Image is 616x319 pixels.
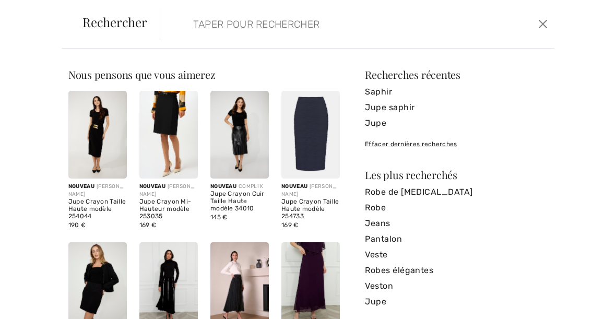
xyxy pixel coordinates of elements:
div: Jupe Crayon Taille Haute modèle 254733 [281,198,340,220]
a: Jupe [365,294,548,310]
span: 169 € [139,221,157,229]
span: Nous pensons que vous aimerez [68,67,216,81]
a: Saphir [365,84,548,100]
span: 169 € [281,221,299,229]
a: Robe de [MEDICAL_DATA] [365,184,548,200]
img: Jupe Crayon Taille Haute modèle 254733. Midnight Blue [281,91,340,179]
div: Jupe Crayon Cuir Taille Haute modèle 34010 [210,191,269,212]
a: Veston [365,278,548,294]
img: Jupe Crayon Mi-Hauteur modèle 253035. Black [139,91,198,179]
a: Jupe [365,115,548,131]
span: Rechercher [82,16,147,28]
div: Les plus recherchés [365,170,548,180]
a: Jeans [365,216,548,231]
span: 190 € [68,221,86,229]
img: Jupe Crayon Cuir Taille Haute modèle 34010. As sample [210,91,269,179]
input: TAPER POUR RECHERCHER [185,8,448,40]
span: Nouveau [139,183,165,190]
div: [PERSON_NAME] [68,183,127,198]
div: [PERSON_NAME] [281,183,340,198]
div: [PERSON_NAME] [139,183,198,198]
div: Effacer dernières recherches [365,139,548,149]
span: Nouveau [281,183,307,190]
a: Pantalon [365,231,548,247]
div: Recherches récentes [365,69,548,80]
a: Veste [365,247,548,263]
img: Jupe Crayon Taille Haute modèle 254044. Black [68,91,127,179]
a: Robe [365,200,548,216]
div: COMPLI K [210,183,269,191]
a: Robes élégantes [365,263,548,278]
span: Nouveau [68,183,94,190]
div: Jupe Crayon Mi-Hauteur modèle 253035 [139,198,198,220]
div: Jupe Crayon Taille Haute modèle 254044 [68,198,127,220]
a: Jupe saphir [365,100,548,115]
button: Ferme [536,16,550,32]
span: 145 € [210,214,228,221]
span: Nouveau [210,183,236,190]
